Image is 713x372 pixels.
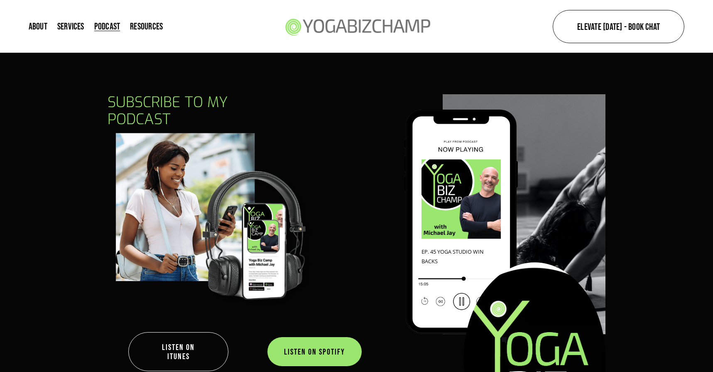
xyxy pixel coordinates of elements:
img: Yoga Biz Champ [280,7,434,46]
a: Listen on iTunes [128,332,228,371]
a: Services [57,21,84,32]
a: About [29,21,47,32]
a: folder dropdown [130,21,163,32]
span: Subscribe TO MY PODCAST [108,93,232,129]
a: Podcast [94,21,120,32]
span: GETTING THINGS DONE QUICKLY [421,257,497,274]
span: EP. 45 YOGA STUDIO WIN BACKS [421,248,485,265]
a: Listen on Spotify [267,337,362,366]
span: Resources [130,22,163,31]
a: Elevate [DATE] - Book Chat [553,10,684,43]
